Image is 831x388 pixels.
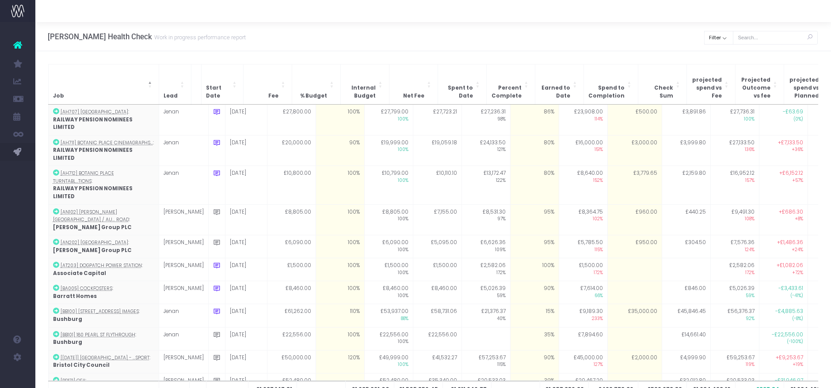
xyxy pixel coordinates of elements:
td: [PERSON_NAME] [159,235,208,258]
span: 100% [369,177,408,184]
td: £8,460.00 [413,281,461,304]
td: [PERSON_NAME] [159,281,208,304]
span: 102% [564,216,603,222]
td: £440.25 [662,204,710,235]
span: +57% [764,177,803,184]
abbr: [AN202] Avondale Drive [61,239,128,246]
strong: [PERSON_NAME] Group PLC [53,247,132,254]
td: £2,159.80 [662,166,710,204]
td: £1,500.00 [559,258,607,281]
td: Jenan [159,105,208,135]
span: 88% [369,316,408,322]
td: £27,800.00 [267,105,316,135]
span: 172% [564,270,603,276]
span: +24% [764,247,803,253]
td: £6,626.36 [461,235,510,258]
abbr: [BD171] QEII [61,377,85,384]
strong: RAILWAY PENSION NOMINEES LIMITED [53,147,133,162]
td: [DATE] [225,258,267,281]
td: : [48,235,159,258]
td: : [48,350,159,373]
span: 108% [715,216,755,222]
td: £35,000.00 [607,304,662,327]
span: 172% [466,270,506,276]
td: : [48,166,159,204]
span: 100% [369,116,408,123]
td: 90% [316,135,364,166]
td: £7,576.36 [710,235,759,258]
td: 100% [316,105,364,135]
td: £6,090.00 [364,235,413,258]
th: Start Date: Activate to sort: Activate to sort [201,64,243,104]
td: £24,133.50 [461,135,510,166]
span: 100% [369,216,408,222]
span: Internal Budget [345,84,376,100]
td: £304.50 [662,235,710,258]
th: Fee: Activate to sort: Activate to sort [243,64,292,104]
td: £22,556.00 [267,327,316,350]
td: £3,779.65 [607,166,662,204]
th: Lead: Activate to sort: Activate to sort [159,64,191,104]
small: Work in progress performance report [152,32,246,41]
td: £3,000.00 [607,135,662,166]
span: Lead [164,92,178,100]
span: 115% [466,362,506,368]
strong: RAILWAY PENSION NOMINEES LIMITED [53,116,133,131]
td: £4,999.90 [662,350,710,373]
td: £14,661.40 [662,327,710,350]
span: +£1,486.36 [777,239,803,247]
td: £1,500.00 [267,258,316,281]
span: 151% [564,147,603,153]
span: 119% [715,362,755,368]
td: £2,000.00 [607,350,662,373]
span: +£6,152.12 [779,170,803,177]
h3: [PERSON_NAME] Health Check [48,32,246,41]
td: 80% [510,166,559,204]
td: £10,110.10 [413,166,461,204]
span: 233% [564,316,603,322]
span: -£63.69 [783,108,803,116]
span: Job [53,92,64,100]
span: Spend to Completion [588,84,625,100]
td: £9,491.30 [710,204,759,235]
td: £7,894.60 [559,327,607,350]
td: [PERSON_NAME] [159,350,208,373]
td: £8,364.75 [559,204,607,235]
abbr: [BB101] 180 Pearl St Flythrough [61,331,135,338]
span: 100% [369,339,408,345]
td: £5,095.00 [413,235,461,258]
td: £22,556.00 [364,327,413,350]
td: £19,059.18 [413,135,461,166]
span: +36% [764,147,803,153]
td: £57,253.67 [461,350,510,373]
span: +£9,253.67 [776,354,803,362]
td: £22,556.00 [413,327,461,350]
span: 97% [466,216,506,222]
span: 100% [369,147,408,153]
span: Percent Complete [491,84,522,100]
span: +19% [764,362,803,368]
td: £19,999.00 [364,135,413,166]
td: 95% [510,235,559,258]
td: £5,026.39 [461,281,510,304]
th: Percent Complete: Activate to sort: Activate to sort [486,64,535,104]
span: (-41%) [764,293,803,299]
abbr: [BA005] Cockfosters [61,285,112,292]
td: £8,805.00 [267,204,316,235]
td: : [48,258,159,281]
td: £27,236.31 [461,105,510,135]
th: Projected Outcome vs fee: Activate to sort: Activate to sort [735,64,784,104]
span: (0%) [764,116,803,123]
span: 157% [715,177,755,184]
td: £7,155.00 [413,204,461,235]
td: £10,800.00 [267,166,316,204]
span: 100% [369,270,408,276]
td: Jenan [159,135,208,166]
td: £53,937.00 [364,304,413,327]
td: £49,999.00 [364,350,413,373]
strong: Bristol City Council [53,362,110,369]
td: £20,000.00 [267,135,316,166]
td: 95% [510,204,559,235]
td: [DATE] [225,166,267,204]
span: projected spend vs Planned [789,76,819,100]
